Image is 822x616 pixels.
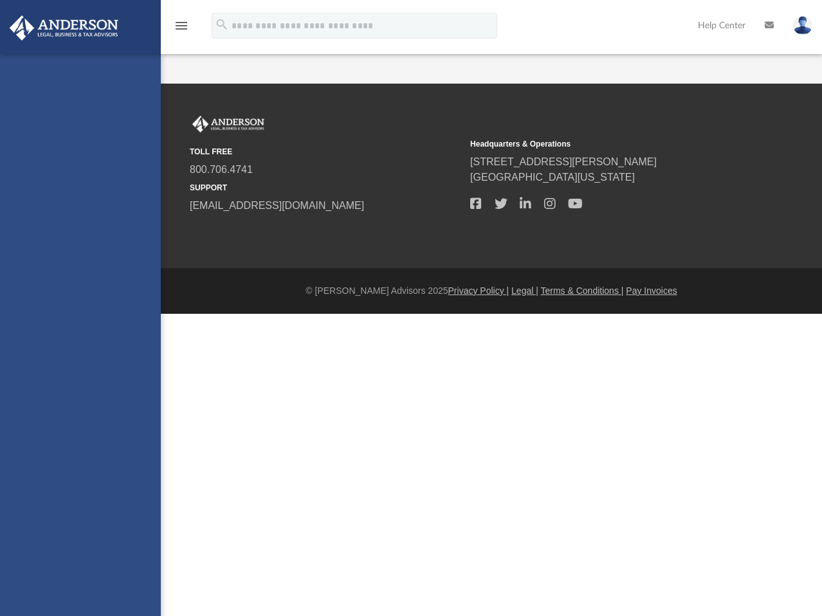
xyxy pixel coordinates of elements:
[190,116,267,132] img: Anderson Advisors Platinum Portal
[190,164,253,175] a: 800.706.4741
[793,16,812,35] img: User Pic
[161,284,822,298] div: © [PERSON_NAME] Advisors 2025
[511,285,538,296] a: Legal |
[470,138,742,150] small: Headquarters & Operations
[174,18,189,33] i: menu
[190,182,461,194] small: SUPPORT
[448,285,509,296] a: Privacy Policy |
[541,285,624,296] a: Terms & Conditions |
[470,156,657,167] a: [STREET_ADDRESS][PERSON_NAME]
[190,200,364,211] a: [EMAIL_ADDRESS][DOMAIN_NAME]
[470,172,635,183] a: [GEOGRAPHIC_DATA][US_STATE]
[215,17,229,32] i: search
[626,285,677,296] a: Pay Invoices
[174,24,189,33] a: menu
[6,15,122,41] img: Anderson Advisors Platinum Portal
[190,146,461,158] small: TOLL FREE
